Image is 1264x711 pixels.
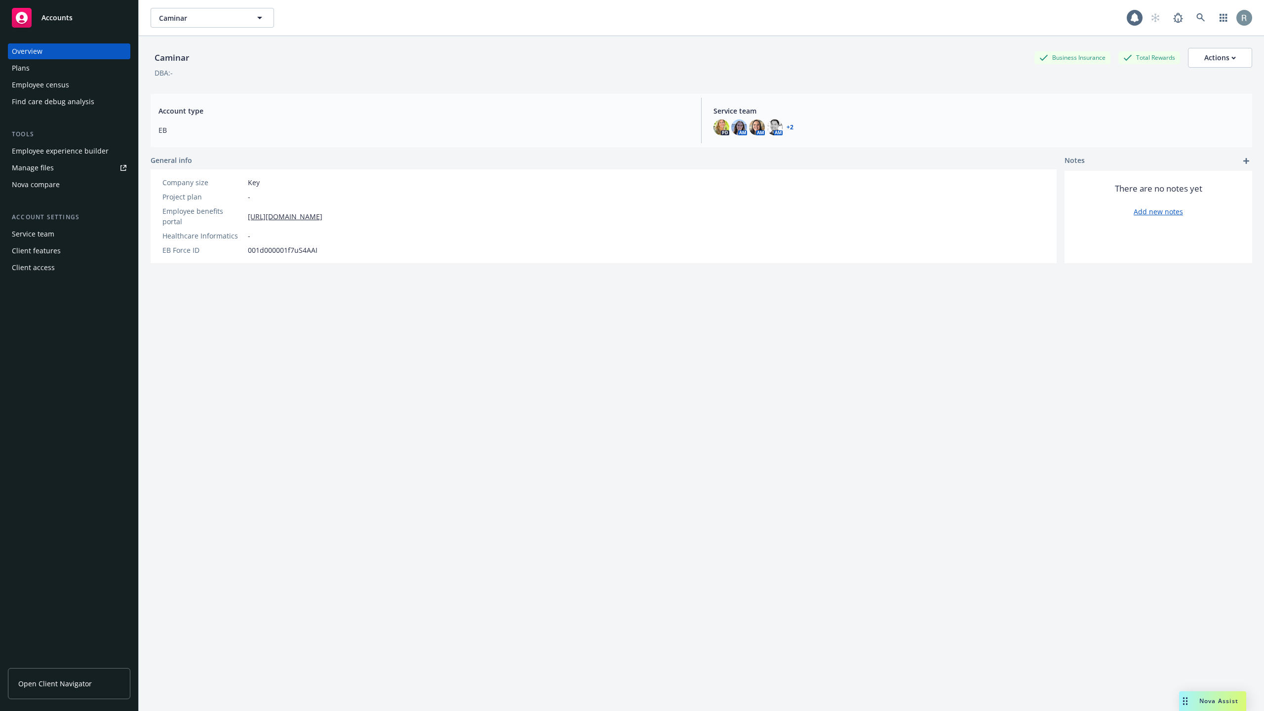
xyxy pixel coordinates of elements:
[8,129,130,139] div: Tools
[749,119,765,135] img: photo
[12,160,54,176] div: Manage files
[151,51,193,64] div: Caminar
[12,77,69,93] div: Employee census
[8,177,130,193] a: Nova compare
[1204,48,1236,67] div: Actions
[248,245,317,255] span: 001d000001f7uS4AAI
[713,119,729,135] img: photo
[1168,8,1188,28] a: Report a Bug
[8,77,130,93] a: Employee census
[1179,691,1191,711] div: Drag to move
[1065,155,1085,167] span: Notes
[155,68,173,78] div: DBA: -
[767,119,783,135] img: photo
[1236,10,1252,26] img: photo
[8,94,130,110] a: Find care debug analysis
[1179,691,1246,711] button: Nova Assist
[12,260,55,276] div: Client access
[1199,697,1238,705] span: Nova Assist
[1034,51,1110,64] div: Business Insurance
[787,124,793,130] a: +2
[8,60,130,76] a: Plans
[1118,51,1180,64] div: Total Rewards
[731,119,747,135] img: photo
[12,143,109,159] div: Employee experience builder
[8,160,130,176] a: Manage files
[162,177,244,188] div: Company size
[1145,8,1165,28] a: Start snowing
[158,125,689,135] span: EB
[12,60,30,76] div: Plans
[8,212,130,222] div: Account settings
[8,226,130,242] a: Service team
[248,192,250,202] span: -
[162,231,244,241] div: Healthcare Informatics
[8,260,130,276] a: Client access
[8,243,130,259] a: Client features
[158,106,689,116] span: Account type
[12,226,54,242] div: Service team
[8,143,130,159] a: Employee experience builder
[248,211,322,222] a: [URL][DOMAIN_NAME]
[12,177,60,193] div: Nova compare
[1134,206,1183,217] a: Add new notes
[8,4,130,32] a: Accounts
[1115,183,1202,195] span: There are no notes yet
[1240,155,1252,167] a: add
[162,245,244,255] div: EB Force ID
[8,43,130,59] a: Overview
[162,206,244,227] div: Employee benefits portal
[1191,8,1211,28] a: Search
[151,155,192,165] span: General info
[713,106,1244,116] span: Service team
[162,192,244,202] div: Project plan
[248,231,250,241] span: -
[12,94,94,110] div: Find care debug analysis
[248,177,260,188] span: Key
[41,14,73,22] span: Accounts
[1214,8,1233,28] a: Switch app
[1188,48,1252,68] button: Actions
[151,8,274,28] button: Caminar
[18,678,92,689] span: Open Client Navigator
[12,43,42,59] div: Overview
[159,13,244,23] span: Caminar
[12,243,61,259] div: Client features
